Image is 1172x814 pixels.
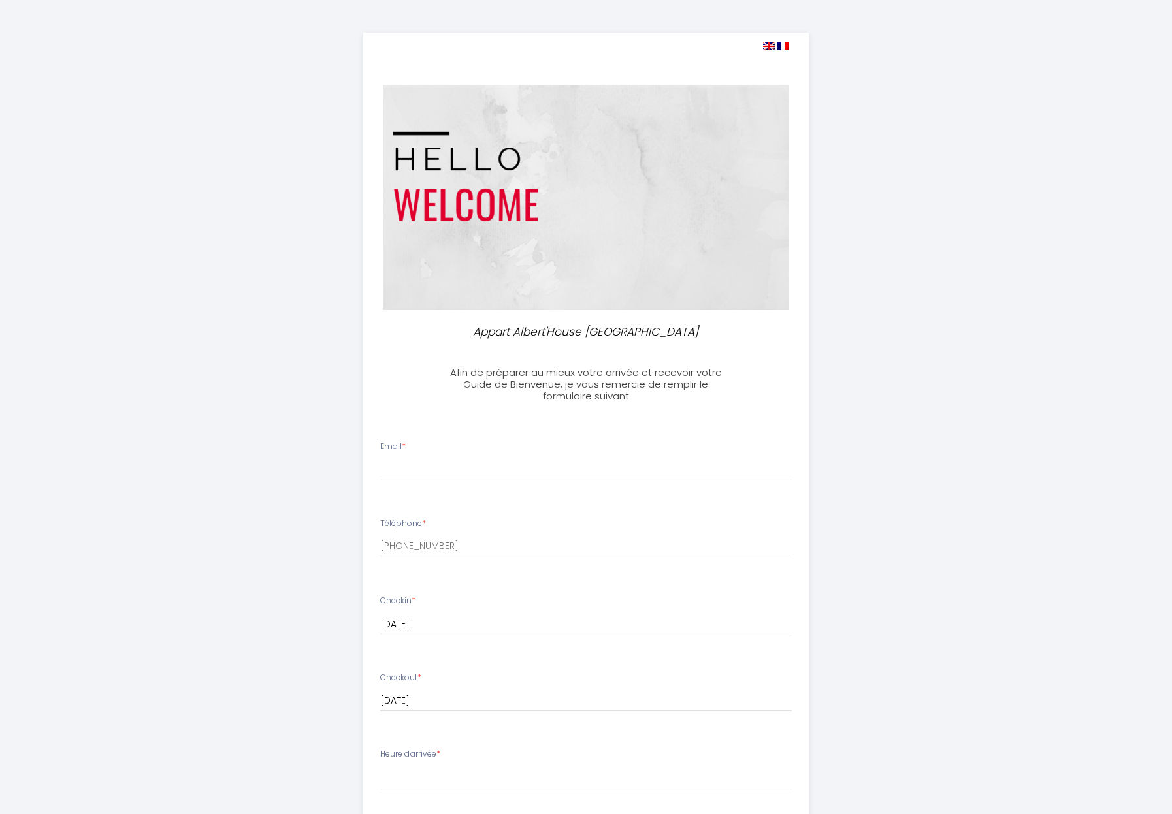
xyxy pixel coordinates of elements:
[380,441,406,453] label: Email
[380,748,440,760] label: Heure d'arrivée
[777,42,789,50] img: fr.png
[380,595,415,607] label: Checkin
[380,518,426,530] label: Téléphone
[763,42,775,50] img: en.png
[440,367,731,402] h3: Afin de préparer au mieux votre arrivée et recevoir votre Guide de Bienvenue, je vous remercie de...
[380,672,421,684] label: Checkout
[446,323,726,341] p: Appart Albert'House [GEOGRAPHIC_DATA]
